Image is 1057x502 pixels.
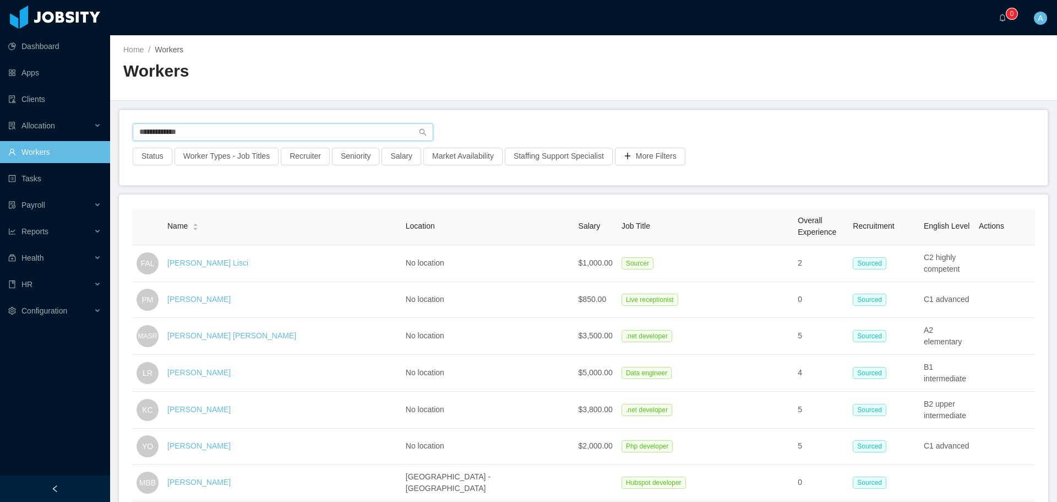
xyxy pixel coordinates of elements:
span: Sourced [853,257,886,269]
span: FAL [141,252,155,274]
span: .net developer [622,330,672,342]
span: English Level [924,222,969,230]
td: [GEOGRAPHIC_DATA] - [GEOGRAPHIC_DATA] [401,465,574,501]
i: icon: file-protect [8,201,16,209]
button: Seniority [332,148,379,165]
i: icon: book [8,280,16,288]
span: MASR [138,326,157,346]
span: .net developer [622,404,672,416]
td: 4 [793,355,848,392]
span: MBB [139,472,156,494]
button: Worker Types - Job Titles [175,148,279,165]
button: Staffing Support Specialist [505,148,613,165]
a: [PERSON_NAME] [167,405,231,414]
a: [PERSON_NAME] Lisci [167,258,248,267]
span: Sourced [853,404,886,416]
td: B2 upper intermediate [919,392,974,429]
span: HR [21,280,32,289]
i: icon: search [419,128,427,136]
span: / [148,45,150,54]
td: No location [401,282,574,318]
td: 0 [793,465,848,501]
a: icon: pie-chartDashboard [8,35,101,57]
a: [PERSON_NAME] [167,368,231,377]
td: C1 advanced [919,282,974,318]
td: 0 [793,282,848,318]
td: 5 [793,318,848,355]
i: icon: medicine-box [8,254,16,262]
a: [PERSON_NAME] [PERSON_NAME] [167,331,296,340]
a: Home [123,45,144,54]
span: $3,800.00 [579,405,613,414]
span: Sourced [853,477,886,489]
button: Recruiter [281,148,330,165]
td: No location [401,355,574,392]
span: Health [21,253,43,262]
td: A2 elementary [919,318,974,355]
span: Recruitment [853,222,894,230]
span: LR [143,362,152,384]
span: PM [142,289,154,311]
a: [PERSON_NAME] [167,295,231,304]
i: icon: caret-up [193,222,199,225]
td: 5 [793,392,848,429]
div: Sort [192,222,199,229]
a: icon: appstoreApps [8,62,101,84]
span: $2,000.00 [579,441,613,450]
td: No location [401,245,574,282]
i: icon: setting [8,307,16,315]
span: $3,500.00 [579,331,613,340]
button: icon: plusMore Filters [615,148,685,165]
span: Name [167,220,188,232]
span: Data engineer [622,367,672,379]
i: icon: bell [999,14,1006,21]
sup: 0 [1006,8,1017,19]
i: icon: caret-down [193,226,199,229]
span: Actions [979,222,1004,230]
i: icon: line-chart [8,228,16,235]
span: Configuration [21,306,67,315]
span: Hubspot developer [622,477,686,489]
span: Location [406,222,435,230]
span: Php developer [622,440,673,452]
h2: Workers [123,60,584,83]
span: YO [142,435,153,457]
td: C1 advanced [919,429,974,465]
td: 5 [793,429,848,465]
td: No location [401,392,574,429]
span: Live receptionist [622,294,678,306]
span: $1,000.00 [579,258,613,267]
i: icon: solution [8,122,16,129]
span: Sourcer [622,257,653,269]
td: 2 [793,245,848,282]
span: Allocation [21,121,55,130]
span: Sourced [853,294,886,306]
span: KC [142,399,152,421]
button: Status [133,148,172,165]
a: icon: auditClients [8,88,101,110]
button: Market Availability [423,148,503,165]
span: Salary [579,222,601,230]
span: Sourced [853,367,886,379]
span: $850.00 [579,295,607,304]
td: No location [401,429,574,465]
td: C2 highly competent [919,245,974,282]
span: Reports [21,227,48,236]
span: $5,000.00 [579,368,613,377]
td: No location [401,318,574,355]
span: Sourced [853,330,886,342]
button: Salary [382,148,421,165]
span: Sourced [853,440,886,452]
span: A [1038,12,1043,25]
a: icon: userWorkers [8,141,101,163]
span: Overall Experience [798,216,836,236]
span: Workers [155,45,183,54]
a: [PERSON_NAME] [167,441,231,450]
td: B1 intermediate [919,355,974,392]
a: [PERSON_NAME] [167,478,231,487]
span: Job Title [622,222,650,230]
span: Payroll [21,201,45,209]
a: icon: profileTasks [8,168,101,190]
